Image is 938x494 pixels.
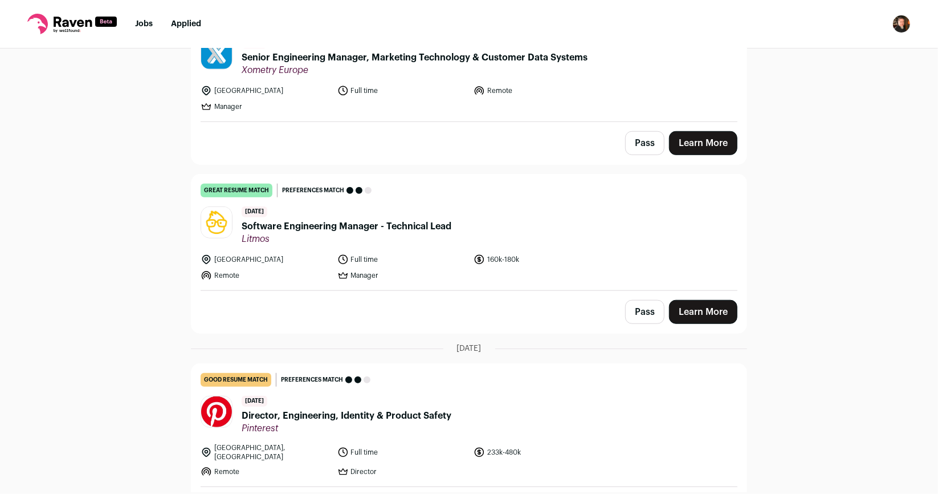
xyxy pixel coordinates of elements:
span: Software Engineering Manager - Technical Lead [242,220,451,233]
a: Learn More [669,300,737,324]
a: Jobs [135,20,153,28]
span: [DATE] [242,206,267,217]
li: [GEOGRAPHIC_DATA] [201,85,331,96]
span: Director, Engineering, Identity & Product Safety [242,409,451,423]
img: e56e2fca2fd10c47413caba720555eb407866dce27671369e47ffc29eece9aef.jpg [201,396,232,427]
img: 338981-medium_jpg [892,15,911,33]
button: Pass [625,300,664,324]
span: Litmos [242,233,451,245]
span: [DATE] [457,343,482,354]
span: Senior Engineering Manager, Marketing Technology & Customer Data Systems [242,51,588,64]
li: Full time [337,443,467,461]
span: [DATE] [242,396,267,407]
a: good resume match Preferences match [DATE] Director, Engineering, Identity & Product Safety Pinte... [191,364,747,487]
li: Remote [201,466,331,477]
button: Pass [625,131,664,155]
span: Preferences match [282,185,344,196]
li: Manager [201,101,331,112]
span: Pinterest [242,423,451,434]
li: [GEOGRAPHIC_DATA], [GEOGRAPHIC_DATA] [201,443,331,461]
div: great resume match [201,184,272,197]
li: Full time [337,254,467,265]
li: 160k-180k [474,254,603,265]
a: Applied [171,20,201,28]
img: 60ecd1795e7eac8ccc1750185bf1d085c3cd0b4e470d60d26727a736fabc95cc [201,38,232,69]
li: Remote [201,270,331,281]
li: Full time [337,85,467,96]
span: Preferences match [281,374,343,386]
button: Open dropdown [892,15,911,33]
a: Learn More [669,131,737,155]
li: Manager [337,270,467,281]
li: [GEOGRAPHIC_DATA] [201,254,331,265]
a: good resume match Preferences match [DATE] Senior Engineering Manager, Marketing Technology & Cus... [191,6,747,122]
li: Remote [474,85,603,96]
a: great resume match Preferences match [DATE] Software Engineering Manager - Technical Lead Litmos ... [191,175,747,290]
li: Director [337,466,467,477]
img: dcb83a191de989e14dd4f19e62221dfb602084d9278d72f687d76a23c3883bbb.jpg [201,207,232,238]
li: 233k-480k [474,443,603,461]
span: Xometry Europe [242,64,588,76]
div: good resume match [201,373,271,387]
